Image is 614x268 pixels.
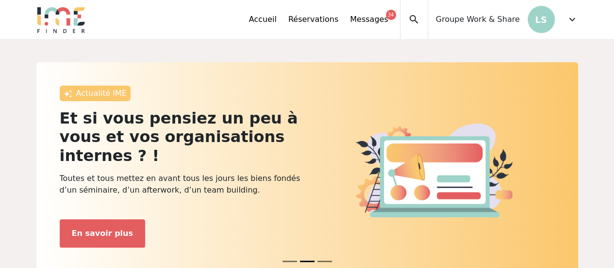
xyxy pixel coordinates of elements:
[60,86,131,101] div: Actualité IME
[355,124,513,217] img: actu.png
[528,6,555,33] p: LS
[249,14,277,25] a: Accueil
[386,10,396,20] div: 34
[288,14,338,25] a: Réservations
[60,219,145,248] button: En savoir plus
[60,173,301,196] p: Toutes et tous mettez en avant tous les jours les biens fondés d’un séminaire, d’un afterwork, d’...
[282,256,297,267] button: News 0
[436,14,520,25] span: Groupe Work & Share
[350,14,388,25] a: Messages34
[566,14,578,25] span: expand_more
[408,14,420,25] span: search
[60,109,301,165] h2: Et si vous pensiez un peu à vous et vos organisations internes ? !
[300,256,315,267] button: News 1
[317,256,332,267] button: News 2
[64,89,72,98] img: awesome.png
[36,6,86,33] img: Logo.png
